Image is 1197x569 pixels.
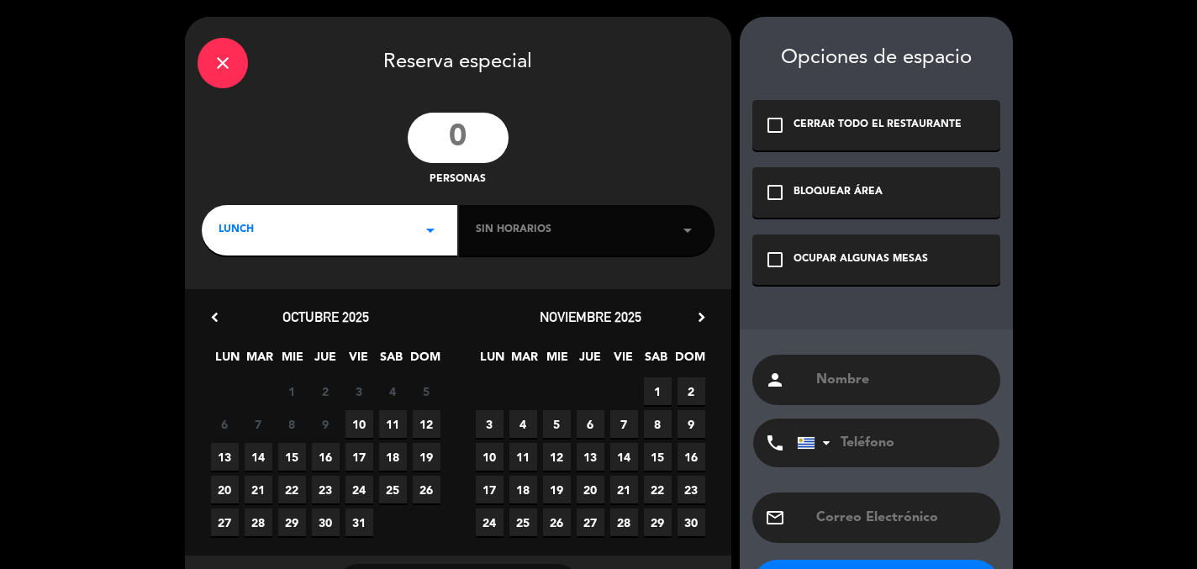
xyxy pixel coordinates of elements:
span: 21 [245,476,272,503]
span: VIE [609,347,637,375]
span: 10 [345,410,373,438]
span: 2 [678,377,705,405]
span: 19 [413,443,440,471]
span: 6 [211,410,239,438]
span: 10 [476,443,504,471]
i: phone [765,433,785,453]
span: MIE [544,347,572,375]
span: LUNCH [219,222,254,239]
span: 7 [610,410,638,438]
span: 22 [644,476,672,503]
i: close [213,53,233,73]
span: 3 [476,410,504,438]
div: Uruguay: +598 [798,419,836,466]
span: 18 [509,476,537,503]
span: 16 [312,443,340,471]
span: 14 [245,443,272,471]
span: 23 [312,476,340,503]
i: email [765,508,785,528]
span: 22 [278,476,306,503]
span: 9 [312,410,340,438]
span: DOM [675,347,703,375]
span: 19 [543,476,571,503]
span: 8 [278,410,306,438]
span: 29 [278,508,306,536]
span: 31 [345,508,373,536]
span: LUN [478,347,506,375]
span: 9 [678,410,705,438]
span: 14 [610,443,638,471]
input: Nombre [815,368,988,392]
span: 25 [379,476,407,503]
span: VIE [345,347,372,375]
input: 0 [408,113,509,163]
i: arrow_drop_down [420,220,440,240]
span: 13 [577,443,604,471]
i: chevron_right [693,308,710,326]
span: JUE [312,347,340,375]
input: Correo Electrónico [815,506,988,529]
span: 30 [678,508,705,536]
i: person [765,370,785,390]
span: 12 [413,410,440,438]
span: 8 [644,410,672,438]
span: 17 [476,476,504,503]
span: 24 [345,476,373,503]
span: 17 [345,443,373,471]
span: 3 [345,377,373,405]
span: SAB [377,347,405,375]
span: 1 [278,377,306,405]
span: noviembre 2025 [540,308,641,325]
i: chevron_left [206,308,224,326]
span: 23 [678,476,705,503]
span: 13 [211,443,239,471]
span: 2 [312,377,340,405]
span: 4 [379,377,407,405]
span: 26 [413,476,440,503]
span: 15 [644,443,672,471]
span: 28 [245,508,272,536]
span: 24 [476,508,504,536]
span: SAB [642,347,670,375]
span: personas [430,171,486,188]
input: Teléfono [797,419,982,467]
span: DOM [410,347,438,375]
div: BLOQUEAR ÁREA [794,184,883,201]
div: CERRAR TODO EL RESTAURANTE [794,117,962,134]
div: OCUPAR ALGUNAS MESAS [794,251,928,268]
span: 25 [509,508,537,536]
span: 28 [610,508,638,536]
i: arrow_drop_down [678,220,698,240]
i: check_box_outline_blank [765,250,785,270]
span: 21 [610,476,638,503]
span: JUE [577,347,604,375]
i: check_box_outline_blank [765,182,785,203]
span: 15 [278,443,306,471]
span: 7 [245,410,272,438]
i: check_box_outline_blank [765,115,785,135]
span: 27 [577,508,604,536]
span: 16 [678,443,705,471]
span: 4 [509,410,537,438]
span: 30 [312,508,340,536]
span: 5 [413,377,440,405]
span: 18 [379,443,407,471]
span: 20 [577,476,604,503]
span: 11 [509,443,537,471]
span: 6 [577,410,604,438]
span: Sin horarios [476,222,551,239]
span: LUN [214,347,241,375]
span: 29 [644,508,672,536]
span: 12 [543,443,571,471]
span: 27 [211,508,239,536]
span: 20 [211,476,239,503]
span: 26 [543,508,571,536]
span: MAR [246,347,274,375]
span: 5 [543,410,571,438]
span: 1 [644,377,672,405]
span: MIE [279,347,307,375]
span: MAR [511,347,539,375]
div: Opciones de espacio [752,46,1000,71]
span: 11 [379,410,407,438]
div: Reserva especial [185,17,731,104]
